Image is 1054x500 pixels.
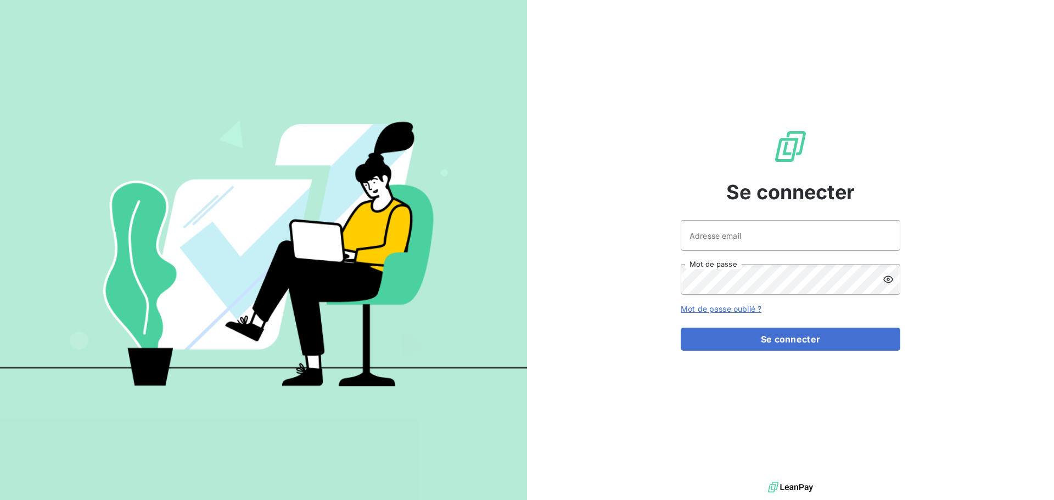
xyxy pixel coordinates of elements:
button: Se connecter [681,328,900,351]
img: Logo LeanPay [773,129,808,164]
img: logo [768,479,813,496]
input: placeholder [681,220,900,251]
span: Se connecter [726,177,855,207]
a: Mot de passe oublié ? [681,304,761,313]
